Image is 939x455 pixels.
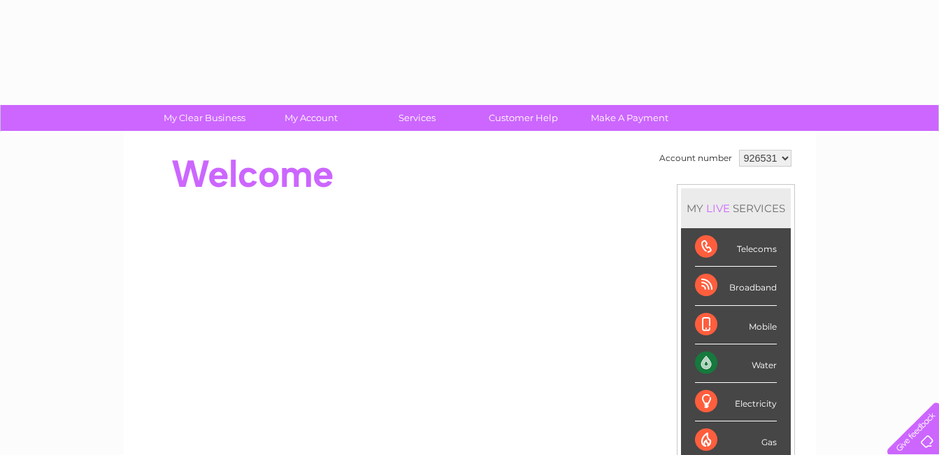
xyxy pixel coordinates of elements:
div: Telecoms [695,228,777,267]
div: Water [695,344,777,383]
div: Electricity [695,383,777,421]
div: MY SERVICES [681,188,791,228]
div: Mobile [695,306,777,344]
div: Broadband [695,267,777,305]
a: Services [359,105,475,131]
a: Customer Help [466,105,581,131]
a: My Account [253,105,368,131]
a: My Clear Business [147,105,262,131]
a: Make A Payment [572,105,687,131]
div: LIVE [703,202,733,215]
td: Account number [656,146,736,170]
